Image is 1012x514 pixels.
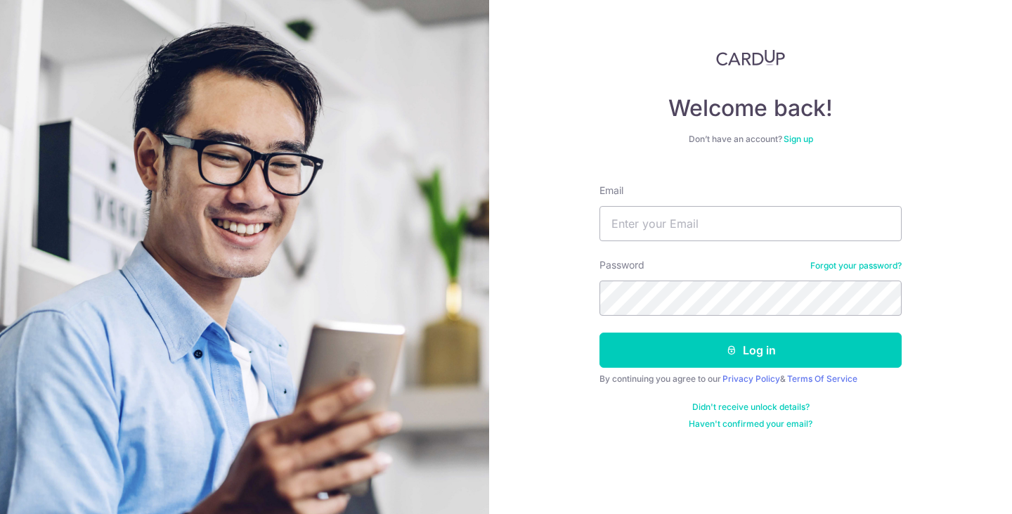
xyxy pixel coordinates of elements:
h4: Welcome back! [599,94,902,122]
button: Log in [599,333,902,368]
a: Forgot your password? [810,260,902,271]
a: Haven't confirmed your email? [689,418,812,430]
label: Password [599,258,644,272]
div: Don’t have an account? [599,134,902,145]
label: Email [599,184,623,198]
a: Privacy Policy [722,373,780,384]
a: Terms Of Service [787,373,857,384]
a: Sign up [784,134,813,144]
img: CardUp Logo [716,49,785,66]
a: Didn't receive unlock details? [692,401,810,413]
div: By continuing you agree to our & [599,373,902,385]
input: Enter your Email [599,206,902,241]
